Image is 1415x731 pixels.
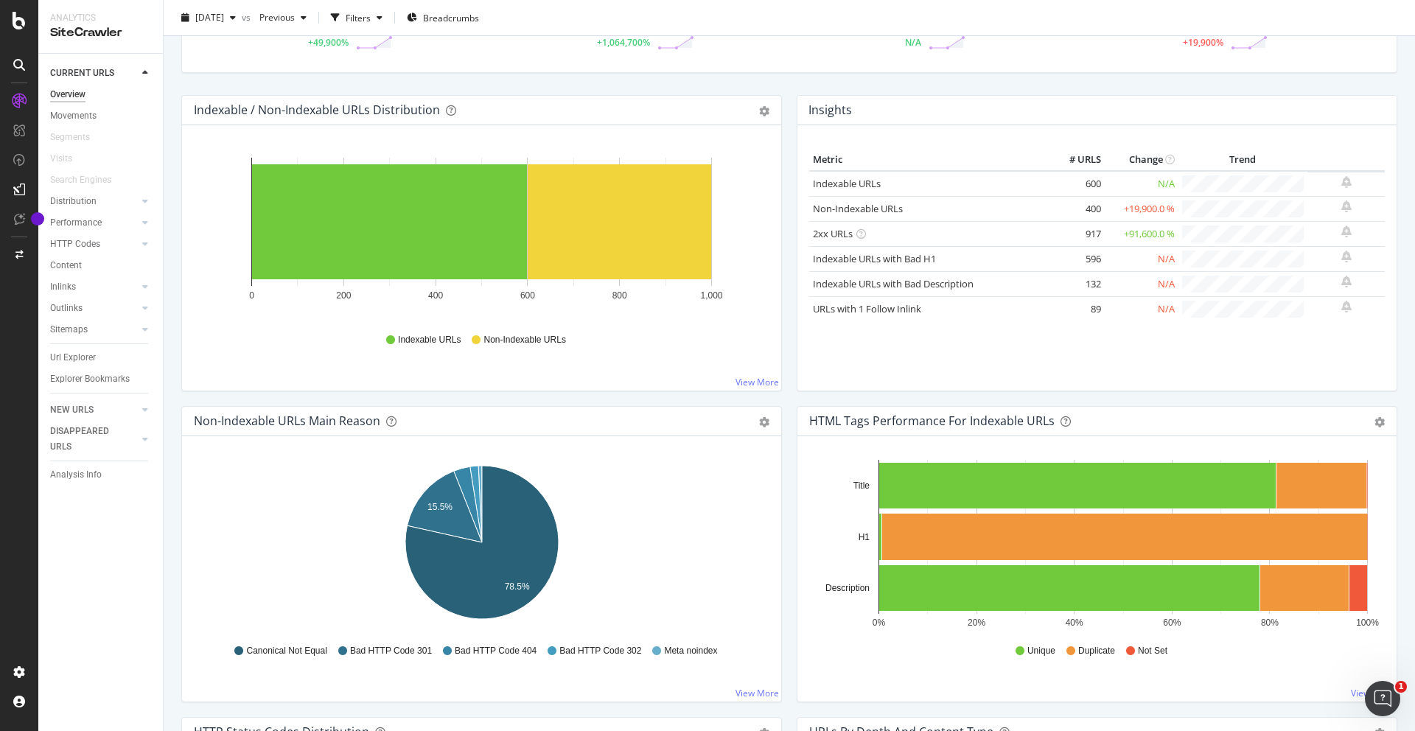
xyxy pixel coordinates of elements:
div: Non-Indexable URLs Main Reason [194,413,380,428]
span: Not Set [1138,645,1167,657]
span: Indexable URLs [398,334,461,346]
td: 89 [1046,296,1105,321]
text: 100% [1356,618,1379,628]
text: 40% [1066,618,1083,628]
iframe: Intercom live chat [1365,681,1400,716]
span: Bad HTTP Code 404 [455,645,537,657]
div: gear [759,106,769,116]
a: Movements [50,108,153,124]
span: Non-Indexable URLs [483,334,565,346]
span: Bad HTTP Code 301 [350,645,432,657]
a: Search Engines [50,172,126,188]
div: NEW URLS [50,402,94,418]
div: CURRENT URLS [50,66,114,81]
div: Url Explorer [50,350,96,365]
div: Filters [346,11,371,24]
a: Explorer Bookmarks [50,371,153,387]
div: Performance [50,215,102,231]
a: Overview [50,87,153,102]
text: 600 [520,290,535,301]
a: Segments [50,130,105,145]
div: gear [1374,417,1385,427]
a: Inlinks [50,279,138,295]
th: Trend [1178,149,1307,171]
a: Indexable URLs with Bad Description [813,277,974,290]
div: Analytics [50,12,151,24]
span: Unique [1027,645,1055,657]
a: Visits [50,151,87,167]
text: 20% [968,618,985,628]
a: Sitemaps [50,322,138,337]
text: Title [853,480,870,491]
div: Segments [50,130,90,145]
span: Duplicate [1078,645,1115,657]
button: Previous [254,6,312,29]
td: 596 [1046,246,1105,271]
a: HTTP Codes [50,237,138,252]
div: bell-plus [1341,225,1352,237]
td: N/A [1105,296,1178,321]
th: Metric [809,149,1046,171]
span: Canonical Not Equal [246,645,326,657]
a: Indexable URLs [813,177,881,190]
div: Overview [50,87,85,102]
svg: A chart. [809,460,1385,631]
div: bell-plus [1341,251,1352,262]
div: +19,900% [1183,36,1223,49]
div: Content [50,258,82,273]
button: Breadcrumbs [401,6,485,29]
button: Filters [325,6,388,29]
text: 800 [612,290,627,301]
span: 2025 Aug. 11th [195,11,224,24]
div: Explorer Bookmarks [50,371,130,387]
text: 200 [336,290,351,301]
div: HTML Tags Performance for Indexable URLs [809,413,1055,428]
a: Content [50,258,153,273]
text: Description [825,583,870,593]
a: View More [736,376,779,388]
span: Meta noindex [664,645,717,657]
div: Visits [50,151,72,167]
th: Change [1105,149,1178,171]
div: Tooltip anchor [31,212,44,225]
text: 78.5% [505,581,530,592]
a: Indexable URLs with Bad H1 [813,252,936,265]
a: URLs with 1 Follow Inlink [813,302,921,315]
div: SiteCrawler [50,24,151,41]
td: +19,900.0 % [1105,196,1178,221]
div: Indexable / Non-Indexable URLs Distribution [194,102,440,117]
h4: Insights [808,100,852,120]
span: Breadcrumbs [423,11,479,24]
span: Bad HTTP Code 302 [559,645,641,657]
div: Analysis Info [50,467,102,483]
td: N/A [1105,271,1178,296]
td: +91,600.0 % [1105,221,1178,246]
div: Search Engines [50,172,111,188]
a: Distribution [50,194,138,209]
div: N/A [905,36,921,49]
div: bell-plus [1341,301,1352,312]
svg: A chart. [194,149,769,320]
td: N/A [1105,246,1178,271]
text: H1 [859,532,870,542]
text: 80% [1261,618,1279,628]
div: DISAPPEARED URLS [50,424,125,455]
div: Movements [50,108,97,124]
th: # URLS [1046,149,1105,171]
a: View More [1351,687,1394,699]
div: bell-plus [1341,276,1352,287]
td: 400 [1046,196,1105,221]
a: Outlinks [50,301,138,316]
a: DISAPPEARED URLS [50,424,138,455]
div: Inlinks [50,279,76,295]
div: Sitemaps [50,322,88,337]
td: 600 [1046,171,1105,197]
div: Distribution [50,194,97,209]
a: 2xx URLs [813,227,853,240]
text: 400 [428,290,443,301]
a: CURRENT URLS [50,66,138,81]
svg: A chart. [194,460,769,631]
